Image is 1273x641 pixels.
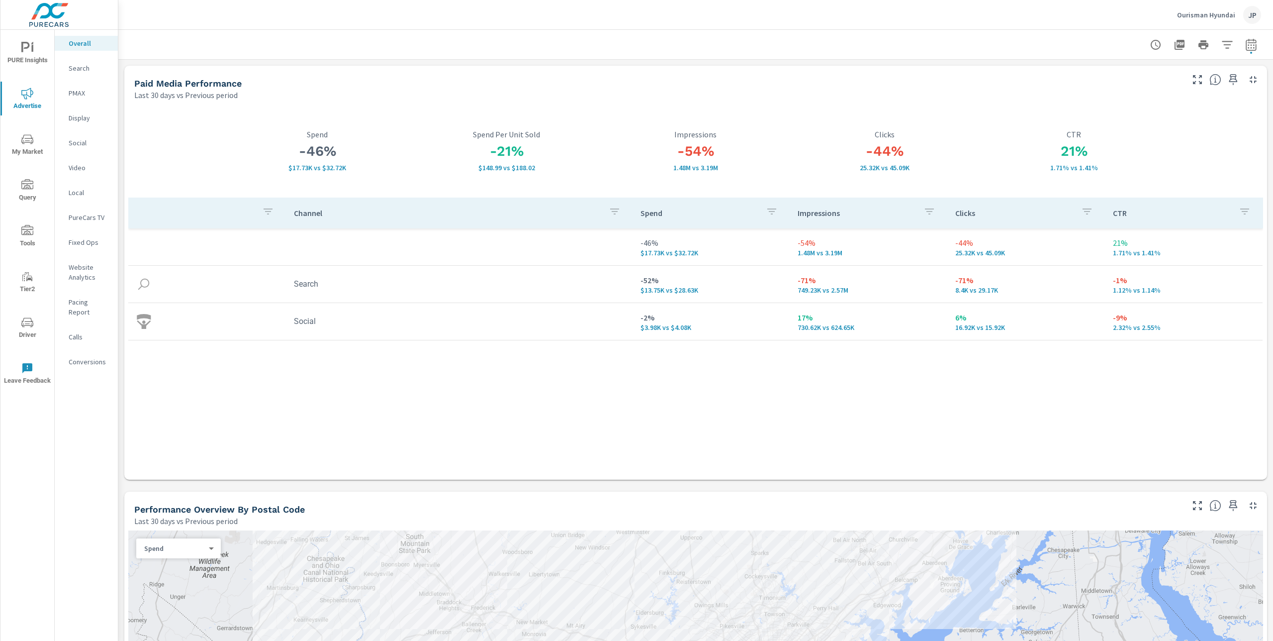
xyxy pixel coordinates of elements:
[640,312,782,323] p: -2%
[1170,35,1189,55] button: "Export Report to PDF"
[55,135,118,150] div: Social
[980,164,1169,172] p: 1.71% vs 1.41%
[3,317,51,341] span: Driver
[136,277,151,292] img: icon-search.svg
[55,295,118,320] div: Pacing Report
[69,297,110,317] p: Pacing Report
[136,314,151,329] img: icon-social.svg
[55,210,118,225] div: PureCars TV
[286,271,633,297] td: Search
[294,208,601,218] p: Channel
[640,286,782,294] p: $13,750 vs $28,634
[1113,237,1255,249] p: 21%
[1113,323,1255,331] p: 2.32% vs 2.55%
[790,143,979,160] h3: -44%
[955,312,1097,323] p: 6%
[790,130,979,139] p: Clicks
[55,185,118,200] div: Local
[55,36,118,51] div: Overall
[1209,74,1221,86] span: Understand performance metrics over the selected time range.
[1193,35,1213,55] button: Print Report
[55,235,118,250] div: Fixed Ops
[134,515,238,527] p: Last 30 days vs Previous period
[69,163,110,173] p: Video
[286,309,633,334] td: Social
[955,249,1097,257] p: 25.32K vs 45.09K
[790,164,979,172] p: 25.32K vs 45.09K
[1217,35,1237,55] button: Apply Filters
[601,130,790,139] p: Impressions
[412,143,601,160] h3: -21%
[640,208,758,218] p: Spend
[980,130,1169,139] p: CTR
[55,160,118,175] div: Video
[55,86,118,101] div: PMAX
[1177,10,1235,19] p: Ourisman Hyundai
[640,323,782,331] p: $3,980 vs $4,081
[69,332,110,342] p: Calls
[1225,72,1241,88] span: Save this to your personalized report
[1113,249,1255,257] p: 1.71% vs 1.41%
[955,274,1097,286] p: -71%
[1113,312,1255,323] p: -9%
[798,274,939,286] p: -71%
[1113,274,1255,286] p: -1%
[955,286,1097,294] p: 8,396 vs 29,169
[55,110,118,125] div: Display
[223,164,412,172] p: $17.73K vs $32.72K
[1113,208,1231,218] p: CTR
[69,262,110,282] p: Website Analytics
[3,362,51,387] span: Leave Feedback
[1189,498,1205,514] button: Make Fullscreen
[798,249,939,257] p: 1,479,847 vs 3,190,037
[3,271,51,295] span: Tier2
[3,179,51,204] span: Query
[69,88,110,98] p: PMAX
[223,130,412,139] p: Spend
[1245,72,1261,88] button: Minimize Widget
[69,357,110,367] p: Conversions
[3,88,51,112] span: Advertise
[55,260,118,285] div: Website Analytics
[1209,500,1221,512] span: Understand performance data by postal code. Individual postal codes can be selected and expanded ...
[601,164,790,172] p: 1,479,847 vs 3,190,037
[798,286,939,294] p: 749,230 vs 2,565,388
[134,89,238,101] p: Last 30 days vs Previous period
[1243,6,1261,24] div: JP
[134,78,242,89] h5: Paid Media Performance
[69,138,110,148] p: Social
[640,274,782,286] p: -52%
[640,249,782,257] p: $17,730 vs $32,715
[798,312,939,323] p: 17%
[955,208,1073,218] p: Clicks
[0,30,54,396] div: nav menu
[955,237,1097,249] p: -44%
[601,143,790,160] h3: -54%
[412,130,601,139] p: Spend Per Unit Sold
[640,237,782,249] p: -46%
[955,323,1097,331] p: 16,922 vs 15,918
[55,329,118,344] div: Calls
[3,133,51,158] span: My Market
[69,113,110,123] p: Display
[69,188,110,198] p: Local
[136,544,213,553] div: Spend
[55,354,118,369] div: Conversions
[1241,35,1261,55] button: Select Date Range
[3,225,51,249] span: Tools
[69,63,110,73] p: Search
[1245,498,1261,514] button: Minimize Widget
[980,143,1169,160] h3: 21%
[69,38,110,48] p: Overall
[69,213,110,222] p: PureCars TV
[223,143,412,160] h3: -46%
[144,544,205,553] p: Spend
[798,237,939,249] p: -54%
[798,208,915,218] p: Impressions
[798,323,939,331] p: 730,617 vs 624,649
[69,237,110,247] p: Fixed Ops
[55,61,118,76] div: Search
[1225,498,1241,514] span: Save this to your personalized report
[1189,72,1205,88] button: Make Fullscreen
[134,504,305,515] h5: Performance Overview By Postal Code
